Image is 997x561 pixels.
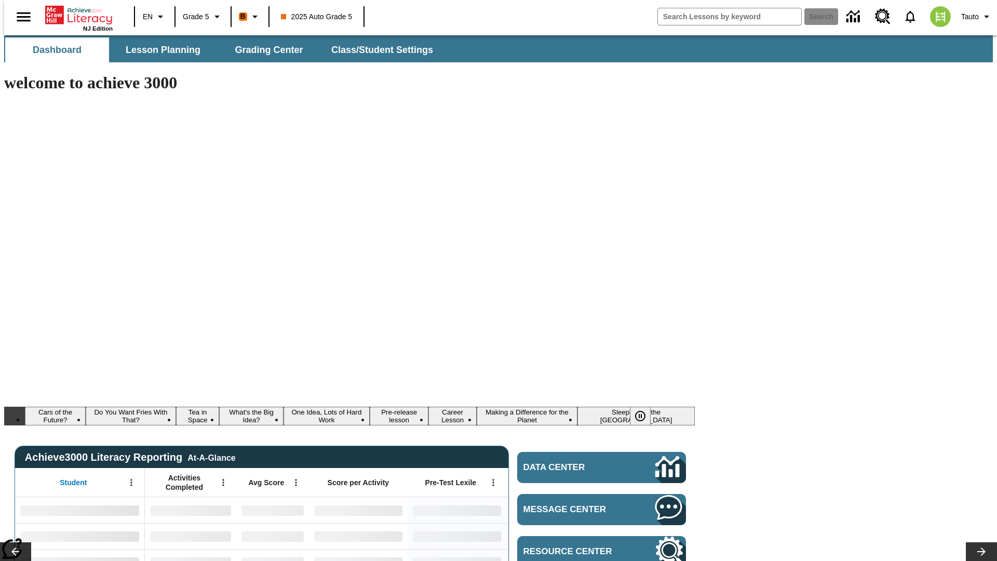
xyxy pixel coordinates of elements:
[236,497,309,523] div: No Data,
[370,407,429,425] button: Slide 6 Pre-release lesson
[630,407,661,425] div: Pause
[240,10,246,23] span: B
[966,542,997,561] button: Lesson carousel, Next
[477,407,577,425] button: Slide 8 Making a Difference for the Planet
[328,478,389,487] span: Score per Activity
[126,44,200,56] span: Lesson Planning
[281,11,353,22] span: 2025 Auto Grade 5
[924,3,957,30] button: Select a new avatar
[428,407,476,425] button: Slide 7 Career Lesson
[4,37,442,62] div: SubNavbar
[235,7,265,26] button: Boost Class color is orange. Change class color
[60,478,87,487] span: Student
[86,407,176,425] button: Slide 2 Do You Want Fries With That?
[33,44,82,56] span: Dashboard
[145,497,236,523] div: No Data,
[25,407,86,425] button: Slide 1 Cars of the Future?
[145,523,236,549] div: No Data,
[4,73,695,92] h1: welcome to achieve 3000
[930,6,951,27] img: avatar image
[323,37,441,62] button: Class/Student Settings
[25,451,236,463] span: Achieve3000 Literacy Reporting
[523,546,624,557] span: Resource Center
[83,25,113,32] span: NJ Edition
[235,44,303,56] span: Grading Center
[5,37,109,62] button: Dashboard
[486,475,501,490] button: Open Menu
[288,475,304,490] button: Open Menu
[331,44,433,56] span: Class/Student Settings
[150,473,219,492] span: Activities Completed
[219,407,284,425] button: Slide 4 What's the Big Idea?
[523,504,624,515] span: Message Center
[217,37,321,62] button: Grading Center
[138,7,171,26] button: Language: EN, Select a language
[143,11,153,22] span: EN
[45,5,113,25] a: Home
[869,3,897,31] a: Resource Center, Will open in new tab
[577,407,695,425] button: Slide 9 Sleepless in the Animal Kingdom
[236,523,309,549] div: No Data,
[176,407,219,425] button: Slide 3 Tea in Space
[111,37,215,62] button: Lesson Planning
[523,462,621,473] span: Data Center
[45,4,113,32] div: Home
[124,475,139,490] button: Open Menu
[187,451,235,463] div: At-A-Glance
[215,475,231,490] button: Open Menu
[630,407,651,425] button: Pause
[284,407,370,425] button: Slide 5 One Idea, Lots of Hard Work
[517,452,686,483] a: Data Center
[517,494,686,525] a: Message Center
[957,7,997,26] button: Profile/Settings
[658,8,801,25] input: search field
[961,11,979,22] span: Tauto
[183,11,209,22] span: Grade 5
[248,478,284,487] span: Avg Score
[897,3,924,30] a: Notifications
[8,2,39,32] button: Open side menu
[425,478,477,487] span: Pre-Test Lexile
[179,7,227,26] button: Grade: Grade 5, Select a grade
[4,35,993,62] div: SubNavbar
[840,3,869,31] a: Data Center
